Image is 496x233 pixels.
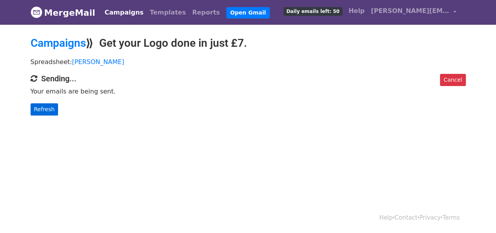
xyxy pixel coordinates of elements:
h4: Sending... [31,74,466,83]
a: Contact [394,214,417,221]
a: Terms [442,214,460,221]
p: Spreadsheet: [31,58,466,66]
a: Cancel [440,74,465,86]
a: [PERSON_NAME][EMAIL_ADDRESS][DOMAIN_NAME] [368,3,460,22]
p: Your emails are being sent. [31,87,466,95]
h2: ⟫ Get your Logo done in just £7. [31,37,466,50]
a: [PERSON_NAME] [72,58,124,66]
img: MergeMail logo [31,6,42,18]
a: MergeMail [31,4,95,21]
span: Daily emails left: 50 [283,7,342,16]
a: Campaigns [102,5,147,20]
a: Help [345,3,368,19]
a: Refresh [31,103,58,116]
span: [PERSON_NAME][EMAIL_ADDRESS][DOMAIN_NAME] [371,6,449,16]
a: Reports [189,5,223,20]
a: Privacy [419,214,440,221]
a: Open Gmail [226,7,270,18]
a: Help [379,214,392,221]
a: Campaigns [31,37,86,50]
a: Daily emails left: 50 [280,3,345,19]
a: Templates [147,5,189,20]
